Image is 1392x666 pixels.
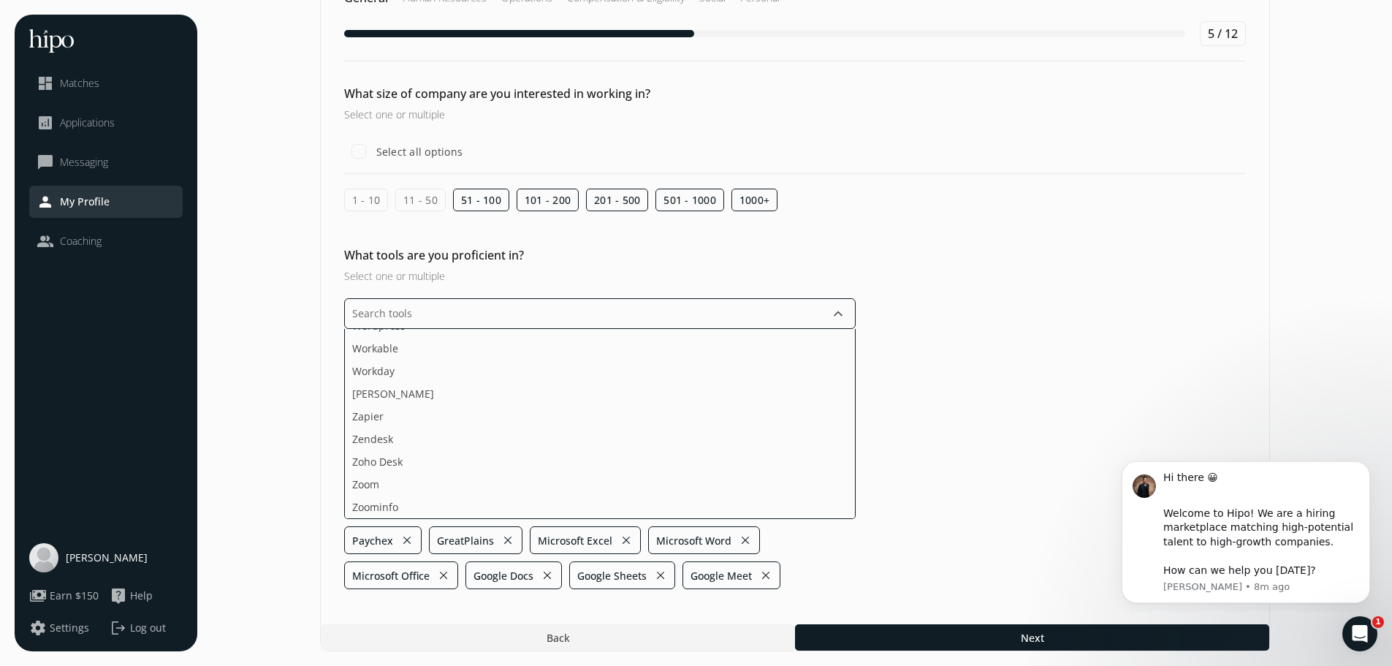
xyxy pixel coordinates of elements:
span: Microsoft Excel [538,533,612,548]
button: Back [321,624,795,651]
a: peopleCoaching [37,232,175,250]
img: hh-logo-white [29,29,74,53]
button: paymentsEarn $150 [29,587,99,605]
span: Google Sheets [577,568,647,583]
label: 1 - 10 [344,189,389,211]
span: Earn $150 [50,589,99,603]
button: logoutLog out [110,619,183,637]
span: Zoho Desk [352,454,403,469]
label: 1000+ [731,189,777,211]
button: close [501,530,514,550]
span: Zoominfo [352,499,398,515]
a: analyticsApplications [37,114,175,132]
span: Microsoft Word [656,533,731,548]
span: Matches [60,76,99,91]
button: close [620,530,633,550]
span: settings [29,619,47,637]
span: analytics [37,114,54,132]
div: 5 / 12 [1200,21,1246,46]
span: [PERSON_NAME] [352,386,434,401]
label: 11 - 50 [395,189,446,211]
label: Select all options [373,144,463,159]
span: Messaging [60,155,108,170]
span: 1 [1372,616,1384,628]
span: Help [130,589,153,603]
span: chat_bubble_outline [37,154,54,171]
span: Applications [60,116,115,130]
span: Back [546,630,569,646]
span: Paychex [352,533,393,548]
a: paymentsEarn $150 [29,587,102,605]
span: people [37,232,54,250]
h2: What size of company are you interested in working in? [344,85,856,102]
button: Next [795,624,1269,651]
a: live_helpHelp [110,587,183,605]
span: Coaching [60,234,102,249]
span: Log out [130,621,166,635]
h2: What tools are you proficient in? [344,246,856,264]
span: Workable [352,341,398,356]
span: GreatPlains [437,533,494,548]
button: close [739,530,752,550]
button: keyboard_arrow_down [829,305,847,322]
button: close [541,565,554,586]
button: close [437,565,450,586]
label: 101 - 200 [517,189,579,211]
button: close [400,530,414,550]
span: person [37,193,54,211]
span: Workday [352,363,395,379]
span: Zoom [352,477,379,492]
span: Microsoft Office [352,568,430,583]
button: live_helpHelp [110,587,153,605]
label: 501 - 1000 [655,189,724,211]
h3: Select one or multiple [344,268,856,284]
span: Settings [50,621,89,635]
span: [PERSON_NAME] [66,550,148,565]
span: payments [29,587,47,605]
button: close [759,565,772,586]
span: live_help [110,587,127,605]
h3: Select one or multiple [344,107,856,122]
img: user-photo [29,543,58,572]
label: 51 - 100 [453,189,509,211]
button: close [654,565,667,586]
span: dashboard [37,75,54,92]
span: My Profile [60,194,110,209]
iframe: Intercom notifications message [1100,448,1392,612]
a: settingsSettings [29,619,102,637]
span: Next [1020,630,1043,646]
button: settingsSettings [29,619,89,637]
a: personMy Profile [37,193,175,211]
a: chat_bubble_outlineMessaging [37,154,175,171]
span: logout [110,619,127,637]
input: Search tools [344,298,856,329]
span: Google Docs [473,568,533,583]
label: 201 - 500 [586,189,648,211]
span: Zendesk [352,431,393,447]
a: dashboardMatches [37,75,175,92]
span: Zapier [352,409,384,424]
span: Google Meet [691,568,752,583]
iframe: Intercom live chat [1342,616,1377,651]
